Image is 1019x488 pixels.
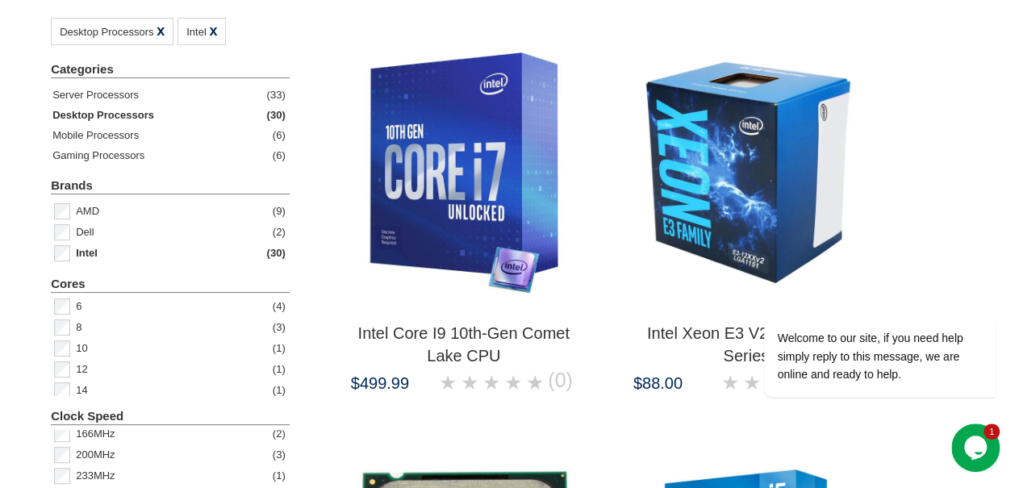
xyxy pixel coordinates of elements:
[351,374,409,392] span: $499.99
[51,61,290,78] div: Heading Filter Desktop Processors by Categories
[52,222,286,243] div: Filter Dell Desktop Processors
[52,125,139,145] div: Mobile Processors
[76,201,99,222] label: AMD
[461,374,478,390] label: 2 rating
[52,145,286,165] a: Filter Gaming Processors
[52,338,286,359] div: Filter 10 Desktop Processors
[951,423,1003,472] iframe: chat widget
[186,26,207,38] span: Filter Intel
[52,444,286,465] div: Filter 200MHz Desktop Processors
[76,465,115,486] label: 233MHz
[273,359,286,379] div: ( 1 )
[273,145,286,165] div: ( 6 )
[351,31,577,399] a: Intel Core I9 10th-Gen Comet Lake CPU and a price of $499.99
[60,26,153,38] span: Filter Desktop Processors
[52,423,286,444] div: Filter 166MHz Desktop Processors
[76,380,87,401] label: 14
[52,105,286,125] a: Filter Desktop Processors
[52,243,286,264] div: Filter Intel Desktop Processors
[52,296,286,317] div: Filter 6 Desktop Processors
[52,105,154,125] div: Desktop Processors
[273,201,286,221] div: ( 9 )
[52,380,286,401] div: Filter 14 Desktop Processors
[76,359,87,380] label: 12
[351,31,577,314] img: Intel Core I9 10th-Gen Comet Lake CPU
[273,317,286,337] div: ( 3 )
[267,85,286,105] div: ( 33 )
[76,423,115,444] label: 166MHz
[273,125,286,145] div: ( 6 )
[51,276,290,293] div: Heading Filter Desktop Processors by Cores
[76,317,81,338] label: 8
[548,372,573,392] label: (0)
[76,444,115,465] label: 200MHz
[633,374,683,392] span: $88.00
[647,324,846,365] span: Intel Xeon E3 V2 Processor Series
[52,85,286,105] a: Filter Server Processors
[52,465,286,486] div: Filter 233MHz Desktop Processors
[273,465,286,486] div: ( 1 )
[52,359,286,380] div: Filter 12 Desktop Processors
[52,125,286,145] a: Filter Mobile Processors
[273,296,286,316] div: ( 4 )
[51,408,290,425] div: Heading Filter Desktop Processors by Clock Speed
[712,225,1003,415] iframe: chat widget
[273,423,286,444] div: ( 2 )
[76,222,94,243] label: Dell
[52,85,139,105] div: Server Processors
[358,324,570,365] span: Intel Core I9 10th-Gen Comet Lake CPU
[439,374,457,390] label: 1 rating
[51,177,290,194] div: Heading Filter Desktop Processors by Brands
[52,201,286,222] div: Filter AMD Desktop Processors
[273,338,286,358] div: ( 1 )
[504,374,522,390] label: 4 rating
[52,145,144,165] div: Gaming Processors
[76,338,87,359] label: 10
[633,31,859,399] a: Intel Xeon E3 V2 Processor Series and a price of $88.00
[76,296,81,317] label: 6
[267,243,286,263] div: ( 30 )
[157,23,165,39] span: x
[482,374,500,390] label: 3 rating
[273,222,286,242] div: ( 2 )
[76,243,98,264] label: Intel
[273,380,286,400] div: ( 1 )
[52,317,286,338] div: Filter 8 Desktop Processors
[526,374,544,390] label: 5 rating
[157,26,165,38] a: Cancel Filter
[267,105,286,125] div: ( 30 )
[633,31,859,314] img: Intel Xeon E3 V2 Processor Series
[273,444,286,465] div: ( 3 )
[209,23,217,39] span: Cancel Filter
